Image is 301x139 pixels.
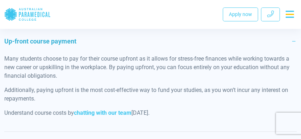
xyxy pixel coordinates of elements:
[4,28,297,55] a: Up-front course payment
[4,109,297,117] p: Understand course costs by [DATE].
[4,55,297,80] p: Many students choose to pay for their course upfront as it allows for stress-free finances while ...
[4,86,297,103] p: Additionally, paying upfront is the most cost-effective way to fund your studies, as you won’t in...
[223,7,258,21] a: Apply now
[4,3,51,26] a: Australian Paramedical College
[283,8,297,21] button: Toggle navigation
[74,109,131,116] a: chatting with our team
